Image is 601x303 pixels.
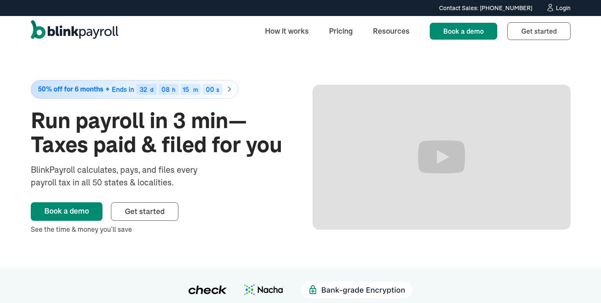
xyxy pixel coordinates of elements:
[125,206,164,216] span: Get started
[183,85,189,94] span: 15
[430,23,497,40] a: Book a demo
[31,20,119,42] a: home
[172,87,175,93] div: h
[112,85,134,94] span: Ends in
[521,27,557,35] span: Get started
[140,85,147,94] span: 32
[206,85,214,94] span: 00
[111,202,178,221] a: Get started
[443,27,484,35] span: Book a demo
[31,109,289,157] h1: Run payroll in 3 min—Taxes paid & filed for you
[31,80,289,99] a: 50% off for 6 monthsEnds in32d08h15m00s
[150,87,154,93] div: d
[162,85,170,94] span: 08
[31,224,289,234] div: See the time & money you’ll save
[31,202,102,221] a: Book a demo
[556,5,571,11] div: Login
[193,87,198,93] div: m
[31,164,220,189] div: BlinkPayroll calculates, pays, and files every payroll tax in all 50 states & localities.
[258,22,315,40] a: How it works
[216,87,219,93] div: s
[507,22,571,40] a: Get started
[439,4,532,13] div: Contact Sales: [PHONE_NUMBER]
[322,22,359,40] a: Pricing
[38,86,103,93] span: 50% off for 6 months
[313,85,571,230] iframe: Run Payroll in 3 min with BlinkPayroll
[366,22,416,40] a: Resources
[546,3,571,13] a: Login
